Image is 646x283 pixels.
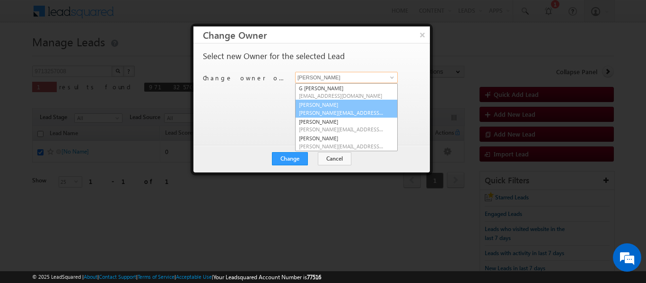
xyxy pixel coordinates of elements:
p: Select new Owner for the selected Lead [203,52,345,60]
span: [PERSON_NAME][EMAIL_ADDRESS][DOMAIN_NAME] [299,126,384,133]
a: Acceptable Use [176,274,212,280]
span: [PERSON_NAME][EMAIL_ADDRESS][PERSON_NAME][DOMAIN_NAME] [299,143,384,150]
em: Start Chat [129,218,172,231]
input: Type to Search [295,72,398,83]
a: Show All Items [385,73,397,82]
div: Minimize live chat window [155,5,178,27]
span: Your Leadsquared Account Number is [213,274,321,281]
a: About [84,274,97,280]
span: [PERSON_NAME][EMAIL_ADDRESS][DOMAIN_NAME] [299,109,384,116]
button: Change [272,152,308,165]
a: G [PERSON_NAME] [296,84,397,101]
h3: Change Owner [203,26,430,43]
button: × [415,26,430,43]
span: [EMAIL_ADDRESS][DOMAIN_NAME] [299,92,384,99]
button: Cancel [318,152,351,165]
textarea: Type your message and hit 'Enter' [12,87,173,210]
div: Chat with us now [49,50,159,62]
span: 77516 [307,274,321,281]
img: d_60004797649_company_0_60004797649 [16,50,40,62]
a: [PERSON_NAME] [295,100,398,118]
a: [PERSON_NAME] [296,134,397,151]
a: [PERSON_NAME] [296,117,397,134]
p: Change owner of 1 lead to [203,74,288,82]
a: Terms of Service [138,274,175,280]
a: Contact Support [99,274,136,280]
span: © 2025 LeadSquared | | | | | [32,273,321,282]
